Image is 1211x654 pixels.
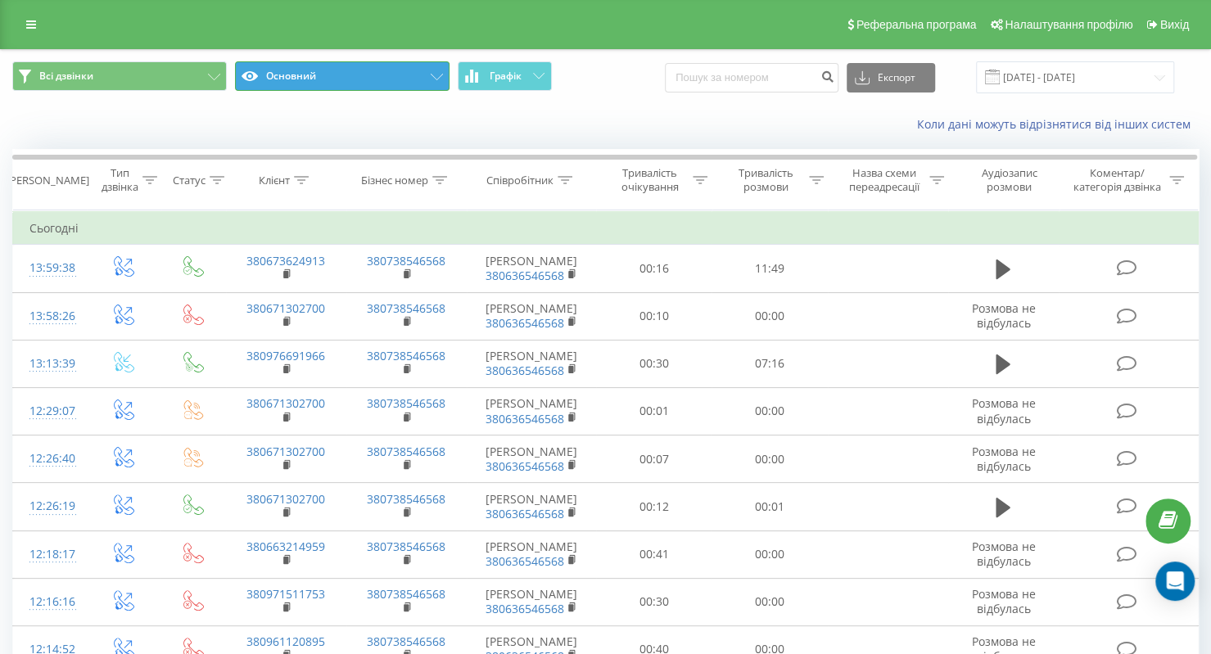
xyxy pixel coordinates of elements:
[29,395,70,427] div: 12:29:07
[963,166,1055,194] div: Аудіозапис розмови
[971,395,1035,426] span: Розмова не відбулась
[596,245,712,292] td: 00:16
[246,348,325,363] a: 380976691966
[486,506,564,521] a: 380636546568
[712,292,827,340] td: 00:00
[467,578,596,625] td: [PERSON_NAME]
[367,253,445,268] a: 380738546568
[712,435,827,483] td: 00:00
[246,539,325,554] a: 380663214959
[847,63,935,92] button: Експорт
[246,300,325,316] a: 380671302700
[467,340,596,387] td: [PERSON_NAME]
[726,166,804,194] div: Тривалість розмови
[246,444,325,459] a: 380671302700
[665,63,838,92] input: Пошук за номером
[467,483,596,530] td: [PERSON_NAME]
[971,300,1035,331] span: Розмова не відбулась
[246,395,325,411] a: 380671302700
[486,268,564,283] a: 380636546568
[29,490,70,522] div: 12:26:19
[1005,18,1132,31] span: Налаштування профілю
[29,586,70,618] div: 12:16:16
[467,292,596,340] td: [PERSON_NAME]
[712,530,827,578] td: 00:00
[490,70,522,82] span: Графік
[102,166,138,194] div: Тип дзвінка
[917,116,1199,132] a: Коли дані можуть відрізнятися вiд інших систем
[367,491,445,507] a: 380738546568
[971,586,1035,616] span: Розмова не відбулась
[486,315,564,331] a: 380636546568
[29,539,70,571] div: 12:18:17
[486,411,564,426] a: 380636546568
[259,174,290,187] div: Клієнт
[486,458,564,474] a: 380636546568
[13,212,1199,245] td: Сьогодні
[12,61,227,91] button: Всі дзвінки
[596,340,712,387] td: 00:30
[596,292,712,340] td: 00:10
[712,387,827,435] td: 00:00
[596,435,712,483] td: 00:07
[29,443,70,475] div: 12:26:40
[486,174,554,187] div: Співробітник
[596,530,712,578] td: 00:41
[596,387,712,435] td: 00:01
[486,601,564,616] a: 380636546568
[246,634,325,649] a: 380961120895
[29,252,70,284] div: 13:59:38
[486,363,564,378] a: 380636546568
[1069,166,1165,194] div: Коментар/категорія дзвінка
[235,61,450,91] button: Основний
[467,435,596,483] td: [PERSON_NAME]
[596,483,712,530] td: 00:12
[29,300,70,332] div: 13:58:26
[596,578,712,625] td: 00:30
[458,61,552,91] button: Графік
[39,70,93,83] span: Всі дзвінки
[246,586,325,602] a: 380971511753
[843,166,925,194] div: Назва схеми переадресації
[367,634,445,649] a: 380738546568
[712,340,827,387] td: 07:16
[467,245,596,292] td: [PERSON_NAME]
[971,539,1035,569] span: Розмова не відбулась
[246,491,325,507] a: 380671302700
[712,578,827,625] td: 00:00
[467,530,596,578] td: [PERSON_NAME]
[856,18,977,31] span: Реферальна програма
[29,348,70,380] div: 13:13:39
[611,166,689,194] div: Тривалість очікування
[246,253,325,268] a: 380673624913
[367,539,445,554] a: 380738546568
[367,348,445,363] a: 380738546568
[367,586,445,602] a: 380738546568
[1160,18,1189,31] span: Вихід
[367,395,445,411] a: 380738546568
[1155,562,1195,601] div: Open Intercom Messenger
[7,174,89,187] div: [PERSON_NAME]
[486,553,564,569] a: 380636546568
[361,174,428,187] div: Бізнес номер
[971,444,1035,474] span: Розмова не відбулась
[712,245,827,292] td: 11:49
[367,444,445,459] a: 380738546568
[367,300,445,316] a: 380738546568
[712,483,827,530] td: 00:01
[173,174,206,187] div: Статус
[467,387,596,435] td: [PERSON_NAME]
